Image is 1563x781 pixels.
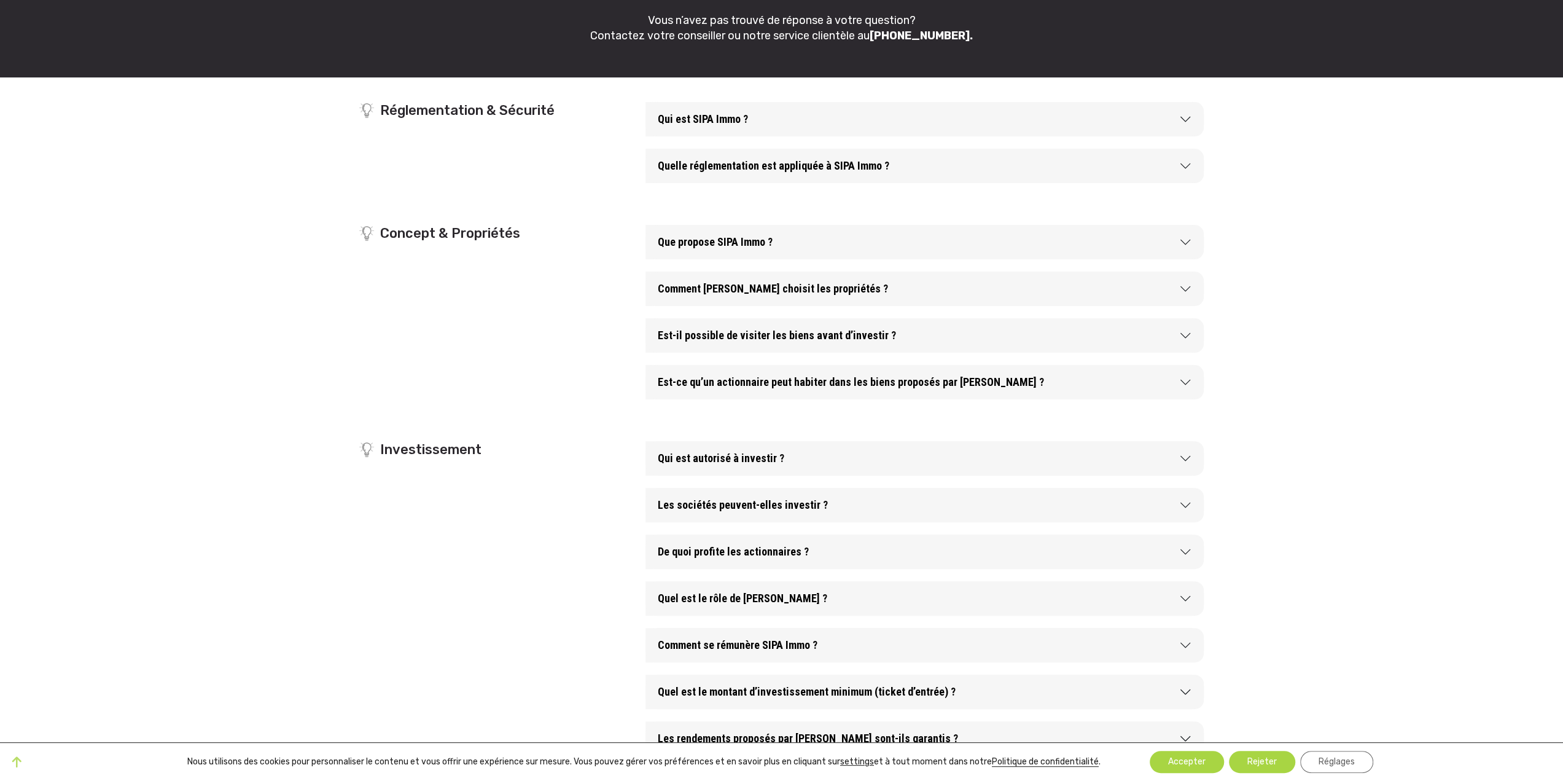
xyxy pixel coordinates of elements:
b: [PHONE_NUMBER]. [870,29,973,42]
button: Qui est SIPA Immo ? [645,102,1204,136]
button: Les sociétés peuvent-elles investir ? [645,488,1204,522]
button: Comment [PERSON_NAME] choisit les propriétés ? [645,272,1204,306]
a: Politique de confidentialité [992,756,1099,767]
button: Réglages [1300,751,1373,773]
img: ampoule_faq [359,103,374,118]
img: ampoule_faq [359,226,374,241]
span: Réglementation & Sécurité [374,102,555,119]
p: Nous utilisons des cookies pour personnaliser le contenu et vous offrir une expérience sur mesure... [187,756,1101,767]
button: Quel est le rôle de [PERSON_NAME] ? [645,581,1204,616]
button: Les rendements proposés par [PERSON_NAME] sont-ils garantis ? [645,721,1204,756]
button: settings [840,756,874,767]
button: Qui est autorisé à investir ? [645,441,1204,476]
button: Accepter [1150,751,1224,773]
button: Que propose SIPA Immo ? [645,225,1204,259]
p: Contactez votre conseiller ou notre service clientèle au [359,28,1204,44]
button: De quoi profite les actionnaires ? [645,535,1204,569]
button: Quelle réglementation est appliquée à SIPA Immo ? [645,149,1204,183]
p: Vous n’avez pas trouvé de réponse à votre question? [359,13,1204,28]
button: Quel est le montant d’investissement minimum (ticket d’entrée) ? [645,675,1204,709]
span: Investissement [374,441,481,458]
button: Rejeter [1229,751,1295,773]
button: Est-il possible de visiter les biens avant d’investir ? [645,318,1204,353]
img: ampoule_faq [359,442,374,457]
button: Comment se rémunère SIPA Immo ? [645,628,1204,662]
span: Concept & Propriétés [374,225,520,242]
button: Est-ce qu’un actionnaire peut habiter dans les biens proposés par [PERSON_NAME] ? [645,365,1204,399]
